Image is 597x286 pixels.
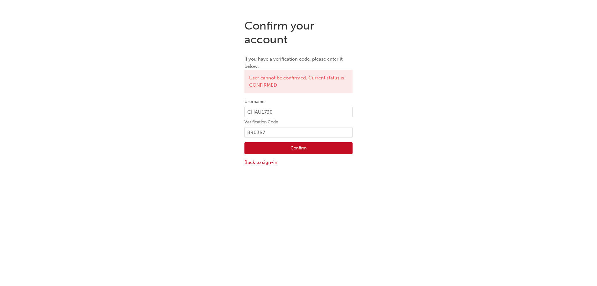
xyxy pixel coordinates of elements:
input: Username [244,107,353,117]
div: User cannot be confirmed. Current status is CONFIRMED [244,70,353,93]
button: Confirm [244,142,353,154]
p: If you have a verification code, please enter it below. [244,56,353,70]
input: e.g. 123456 [244,127,353,138]
a: Back to sign-in [244,159,353,166]
label: Username [244,98,353,105]
h1: Confirm your account [244,19,353,46]
label: Verification Code [244,118,353,126]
